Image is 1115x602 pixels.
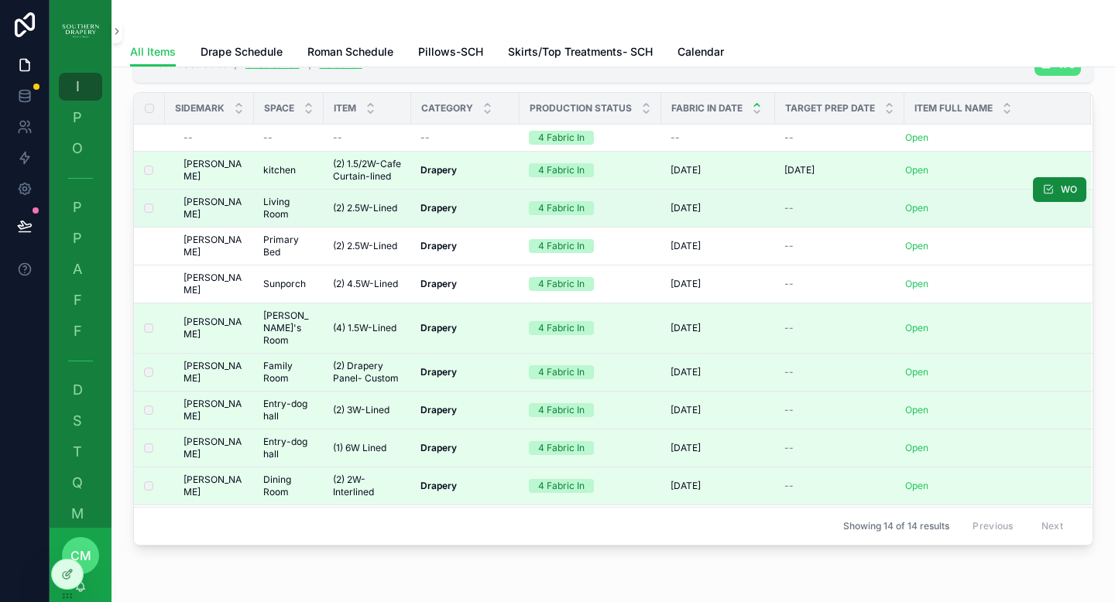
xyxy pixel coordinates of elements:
[671,164,701,176] span: [DATE]
[784,202,794,214] span: --
[70,262,85,277] span: A
[184,272,245,296] span: [PERSON_NAME]
[59,135,102,162] a: O
[905,132,928,143] a: Open
[62,19,99,43] img: App logo
[59,224,102,252] a: P
[59,317,102,345] a: F
[70,382,85,398] span: D
[70,292,85,308] span: F
[59,469,102,497] a: Q
[420,278,457,289] strong: Drapery
[1033,177,1086,202] button: WO
[421,102,473,115] span: Category
[420,480,457,491] strong: Drapery
[784,132,794,144] span: --
[70,141,85,156] span: O
[70,475,85,491] span: Q
[184,158,245,183] span: [PERSON_NAME]
[333,132,342,144] span: --
[59,407,102,435] a: S
[70,79,85,94] span: I
[333,322,396,334] span: (4) 1.5W-Lined
[201,38,283,69] a: Drape Schedule
[784,480,794,492] span: --
[263,132,273,144] span: --
[184,132,193,144] span: --
[333,474,402,498] span: (2) 2W-Interlined
[333,278,398,290] span: (2) 4.5W-Lined
[538,201,585,215] div: 4 Fabric In
[333,442,386,454] span: (1) 6W Lined
[508,38,653,69] a: Skirts/Top Treatments- SCH
[784,366,794,378] span: --
[671,366,701,378] span: [DATE]
[201,44,283,60] span: Drape Schedule
[263,436,314,460] span: Entry-dog hall
[671,404,701,416] span: [DATE]
[843,520,949,532] span: Showing 14 of 14 results
[263,164,296,176] span: kitchen
[905,278,928,289] a: Open
[905,366,928,378] a: Open
[420,442,457,453] strong: Drapery
[905,164,928,176] a: Open
[420,132,430,144] span: --
[307,38,393,69] a: Roman Schedule
[263,278,306,290] span: Sunporch
[1061,183,1077,196] span: WO
[59,286,102,314] a: F
[333,158,402,183] span: (2) 1.5/2W-Cafe Curtain-lined
[784,164,815,176] span: [DATE]
[175,102,225,115] span: Sidemark
[914,102,993,115] span: Item Full Name
[671,202,701,214] span: [DATE]
[418,38,483,69] a: Pillows-SCH
[538,321,585,335] div: 4 Fabric In
[184,196,245,221] span: [PERSON_NAME]
[671,442,701,454] span: [DATE]
[418,44,483,60] span: Pillows-SCH
[59,500,102,528] a: M
[905,240,928,251] a: Open
[59,438,102,466] a: T
[784,404,794,416] span: --
[184,316,245,340] span: [PERSON_NAME]
[184,234,245,258] span: [PERSON_NAME]
[420,164,457,176] strong: Drapery
[263,360,314,385] span: Family Room
[420,322,457,333] strong: Drapery
[70,323,85,339] span: F
[905,480,928,491] a: Open
[538,365,585,379] div: 4 Fabric In
[538,479,585,493] div: 4 Fabric In
[333,202,397,214] span: (2) 2.5W-Lined
[420,202,457,214] strong: Drapery
[263,398,314,422] span: Entry-dog hall
[184,436,245,460] span: [PERSON_NAME]
[264,102,294,115] span: Space
[905,322,928,333] a: Open
[130,38,176,67] a: All Items
[263,474,314,498] span: Dining Room
[70,444,85,460] span: T
[70,200,85,215] span: P
[334,102,356,115] span: Item
[784,278,794,290] span: --
[538,131,585,145] div: 4 Fabric In
[538,239,585,253] div: 4 Fabric In
[784,442,794,454] span: --
[70,413,85,429] span: S
[333,360,402,385] span: (2) Drapery Panel- Custom
[59,376,102,404] a: D
[70,110,85,125] span: P
[130,44,176,60] span: All Items
[307,44,393,60] span: Roman Schedule
[678,44,724,60] span: Calendar
[70,231,85,246] span: P
[333,240,397,252] span: (2) 2.5W-Lined
[184,474,245,498] span: [PERSON_NAME]
[420,404,457,416] strong: Drapery
[784,240,794,252] span: --
[263,234,314,258] span: Primary Bed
